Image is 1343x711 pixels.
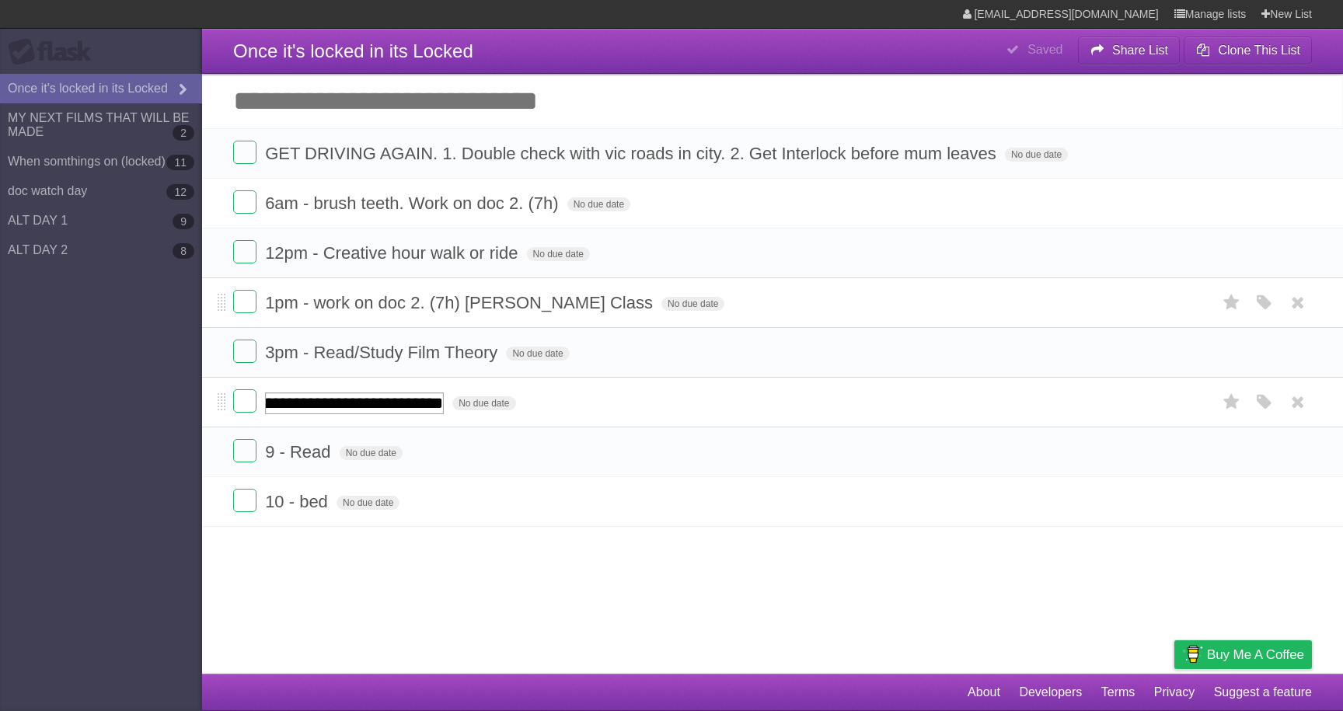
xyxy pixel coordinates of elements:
label: Done [233,439,256,462]
label: Done [233,290,256,313]
span: 3pm - Read/Study Film Theory [265,343,501,362]
span: No due date [337,496,399,510]
span: No due date [661,297,724,311]
span: GET DRIVING AGAIN. 1. Double check with vic roads in city. 2. Get Interlock before mum leaves [265,144,1000,163]
b: 9 [173,214,194,229]
b: Clone This List [1218,44,1300,57]
a: About [968,678,1000,707]
b: 2 [173,125,194,141]
div: Flask [8,38,101,66]
b: 8 [173,243,194,259]
a: Developers [1019,678,1082,707]
span: 10 - bed [265,492,332,511]
b: 12 [166,184,194,200]
a: Suggest a feature [1214,678,1312,707]
span: No due date [1005,148,1068,162]
b: Share List [1112,44,1168,57]
label: Star task [1217,290,1247,315]
span: No due date [527,247,590,261]
b: Saved [1027,43,1062,56]
span: 12pm - Creative hour walk or ride [265,243,522,263]
span: No due date [340,446,403,460]
label: Done [233,141,256,164]
span: No due date [567,197,630,211]
a: Terms [1101,678,1135,707]
span: 1pm - work on doc 2. (7h) [PERSON_NAME] Class [265,293,657,312]
a: Privacy [1154,678,1195,707]
label: Done [233,489,256,512]
label: Star task [1217,389,1247,415]
label: Done [233,340,256,363]
b: 11 [166,155,194,170]
label: Done [233,389,256,413]
span: No due date [506,347,569,361]
span: 6am - brush teeth. Work on doc 2. (7h) [265,193,562,213]
label: Done [233,190,256,214]
span: 9 - Read [265,442,334,462]
img: Buy me a coffee [1182,641,1203,667]
a: Buy me a coffee [1174,640,1312,669]
span: No due date [452,396,515,410]
button: Share List [1078,37,1181,64]
label: Done [233,240,256,263]
span: Once it's locked in its Locked [233,40,473,61]
button: Clone This List [1184,37,1312,64]
span: Buy me a coffee [1207,641,1304,668]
